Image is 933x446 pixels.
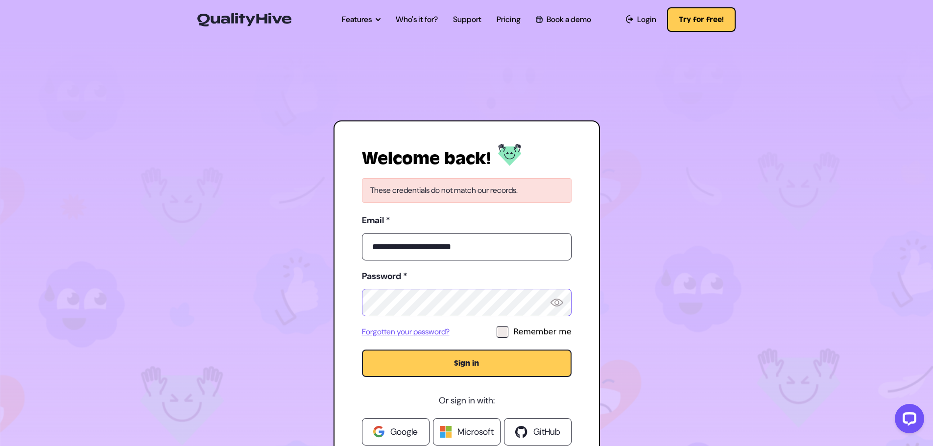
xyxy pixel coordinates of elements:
img: Log in to QualityHive [498,144,522,166]
span: Google [390,425,418,439]
img: Book a QualityHive Demo [536,16,542,23]
a: Microsoft [433,418,501,446]
p: These credentials do not match our records. [370,185,563,196]
span: Microsoft [457,425,494,439]
button: Sign in [362,350,572,377]
a: Pricing [497,14,521,25]
img: Windows [440,426,452,438]
span: Login [637,14,656,25]
label: Password * [362,268,572,284]
img: QualityHive - Bug Tracking Tool [197,13,291,26]
a: Google [362,418,430,446]
label: Email * [362,212,572,228]
img: Reveal Password [550,299,563,306]
p: Or sign in with: [362,393,572,408]
button: Try for free! [667,7,736,32]
img: Github [515,426,527,438]
a: Support [453,14,481,25]
a: Book a demo [536,14,591,25]
a: Login [626,14,657,25]
div: Remember me [513,326,571,338]
a: Features [342,14,381,25]
a: Who's it for? [396,14,438,25]
span: GitHub [533,425,560,439]
img: Google [373,426,384,438]
h1: Welcome back! [362,149,491,168]
a: Forgotten your password? [362,326,450,338]
a: GitHub [504,418,572,446]
iframe: LiveChat chat widget [887,400,928,441]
